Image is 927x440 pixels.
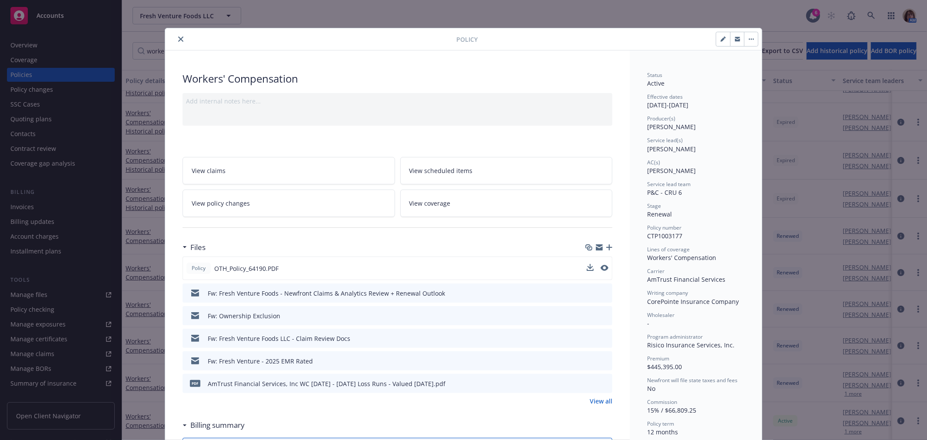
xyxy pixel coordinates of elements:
[456,35,478,44] span: Policy
[601,357,609,366] button: preview file
[192,199,250,208] span: View policy changes
[647,210,672,218] span: Renewal
[208,289,445,298] div: Fw: Fresh Venture Foods - Newfront Claims & Analytics Review + Renewal Outlook
[208,311,280,320] div: Fw: Ownership Exclusion
[647,398,677,406] span: Commission
[601,289,609,298] button: preview file
[587,289,594,298] button: download file
[647,420,674,427] span: Policy term
[647,377,738,384] span: Newfront will file state taxes and fees
[647,232,682,240] span: CTP1003177
[183,242,206,253] div: Files
[400,190,613,217] a: View coverage
[647,253,744,262] div: Workers' Compensation
[647,180,691,188] span: Service lead team
[647,123,696,131] span: [PERSON_NAME]
[647,428,678,436] span: 12 months
[587,264,594,273] button: download file
[587,357,594,366] button: download file
[647,384,655,393] span: No
[587,264,594,271] button: download file
[176,34,186,44] button: close
[647,93,744,110] div: [DATE] - [DATE]
[647,202,661,210] span: Stage
[190,420,245,431] h3: Billing summary
[647,145,696,153] span: [PERSON_NAME]
[647,289,688,297] span: Writing company
[647,188,682,197] span: P&C - CRU 6
[587,311,594,320] button: download file
[647,115,675,122] span: Producer(s)
[409,199,451,208] span: View coverage
[409,166,473,175] span: View scheduled items
[601,334,609,343] button: preview file
[647,311,674,319] span: Wholesaler
[183,71,612,86] div: Workers' Compensation
[647,275,725,283] span: AmTrust Financial Services
[647,93,683,100] span: Effective dates
[647,71,662,79] span: Status
[647,159,660,166] span: AC(s)
[587,379,594,388] button: download file
[647,137,683,144] span: Service lead(s)
[183,157,395,184] a: View claims
[601,379,609,388] button: preview file
[647,267,665,275] span: Carrier
[601,311,609,320] button: preview file
[647,363,682,371] span: $445,395.00
[647,79,665,87] span: Active
[192,166,226,175] span: View claims
[590,397,612,406] a: View all
[587,334,594,343] button: download file
[647,224,681,231] span: Policy number
[647,319,649,327] span: -
[214,264,279,273] span: OTH_Policy_64190.PDF
[647,246,690,253] span: Lines of coverage
[647,333,703,340] span: Program administrator
[647,341,734,349] span: Risico Insurance Services, Inc.
[601,265,608,271] button: preview file
[647,167,696,175] span: [PERSON_NAME]
[601,264,608,273] button: preview file
[183,190,395,217] a: View policy changes
[647,406,696,414] span: 15% / $66,809.25
[647,355,669,362] span: Premium
[186,97,609,106] div: Add internal notes here...
[190,380,200,387] span: pdf
[190,264,207,272] span: Policy
[208,357,313,366] div: Fw: Fresh Venture - 2025 EMR Rated
[647,297,739,306] span: CorePointe Insurance Company
[400,157,613,184] a: View scheduled items
[183,420,245,431] div: Billing summary
[208,334,350,343] div: Fw: Fresh Venture Foods LLC - Claim Review Docs
[190,242,206,253] h3: Files
[208,379,445,388] div: AmTrust Financial Services, Inc WC [DATE] - [DATE] Loss Runs - Valued [DATE].pdf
